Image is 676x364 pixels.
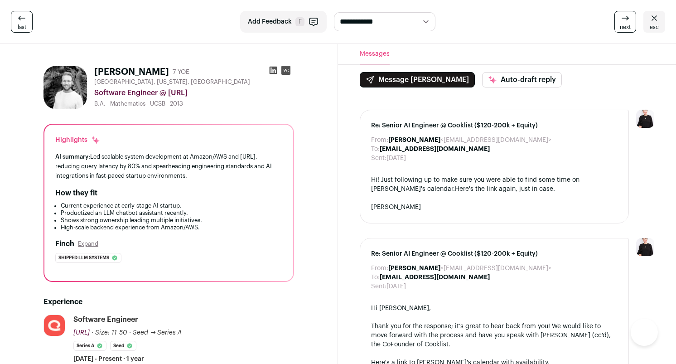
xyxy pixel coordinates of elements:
iframe: Help Scout Beacon - Open [631,319,658,346]
dd: <[EMAIL_ADDRESS][DOMAIN_NAME]> [388,264,551,273]
button: Message [PERSON_NAME] [360,72,475,87]
dt: To: [371,145,380,154]
div: Thank you for the response; it’s great to hear back from you! We would like to move forward with ... [371,322,618,349]
div: [PERSON_NAME] [371,203,618,212]
span: [DATE] - Present · 1 year [73,354,144,364]
div: B.A. - Mathematics - UCSB - 2013 [94,100,294,107]
span: [URL] [73,330,90,336]
span: Shipped llm systems [58,253,109,262]
span: · [129,328,131,337]
dd: [DATE] [386,282,406,291]
span: next [620,24,631,31]
span: Re: Senior AI Engineer @ Cooklist ($120-200k + Equity) [371,121,618,130]
a: next [614,11,636,33]
h2: Experience [43,296,294,307]
span: Seed → Series A [133,330,182,336]
span: Re: Senior AI Engineer @ Cooklist ($120-200k + Equity) [371,249,618,258]
span: esc [650,24,659,31]
dt: From: [371,264,388,273]
div: Led scalable system development at Amazon/AWS and [URL], reducing query latency by 80% and spearh... [55,152,282,180]
div: 7 YOE [173,68,189,77]
li: Productized an LLM chatbot assistant recently. [61,209,282,217]
b: [PERSON_NAME] [388,265,440,272]
button: Auto-draft reply [482,72,562,87]
img: 9240684-medium_jpg [636,238,654,256]
h2: Finch [55,238,74,249]
span: AI summary: [55,154,90,160]
dd: [DATE] [386,154,406,163]
img: 9240684-medium_jpg [636,110,654,128]
dt: Sent: [371,282,386,291]
button: Add Feedback F [240,11,327,33]
h1: [PERSON_NAME] [94,66,169,78]
div: Hi [PERSON_NAME], [371,304,618,313]
li: Shows strong ownership leading multiple initiatives. [61,217,282,224]
span: Add Feedback [248,17,292,26]
h2: How they fit [55,188,97,199]
b: [EMAIL_ADDRESS][DOMAIN_NAME] [380,146,490,152]
div: Highlights [55,136,100,145]
div: Hi! Just following up to make sure you were able to find some time on [PERSON_NAME]'s calendar. [371,175,618,194]
img: ddfb4cde8bfc17462692e8310d9352d611700d13985fefc8a8e5ae1f67f548a1.jpg [44,315,65,336]
a: esc [643,11,665,33]
button: Messages [360,44,390,64]
li: Seed [110,341,136,351]
span: last [18,24,26,31]
dd: <[EMAIL_ADDRESS][DOMAIN_NAME]> [388,136,551,145]
b: [PERSON_NAME] [388,137,440,143]
dt: Sent: [371,154,386,163]
li: High-scale backend experience from Amazon/AWS. [61,224,282,231]
a: last [11,11,33,33]
span: [GEOGRAPHIC_DATA], [US_STATE], [GEOGRAPHIC_DATA] [94,78,250,86]
div: Software Engineer @ [URL] [94,87,294,98]
button: Expand [78,240,98,248]
a: Here's the link again, just in case. [455,186,555,192]
li: Current experience at early-stage AI startup. [61,202,282,209]
div: Software Engineer [73,315,138,325]
b: [EMAIL_ADDRESS][DOMAIN_NAME] [380,274,490,281]
span: · Size: 11-50 [92,330,127,336]
img: e54b91edca7a6451994fb5b4f8b9678e8e33328bc25ba5e84463bced81af9f56.jpg [43,66,87,109]
dt: To: [371,273,380,282]
dt: From: [371,136,388,145]
li: Series A [73,341,106,351]
span: F [295,17,304,26]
